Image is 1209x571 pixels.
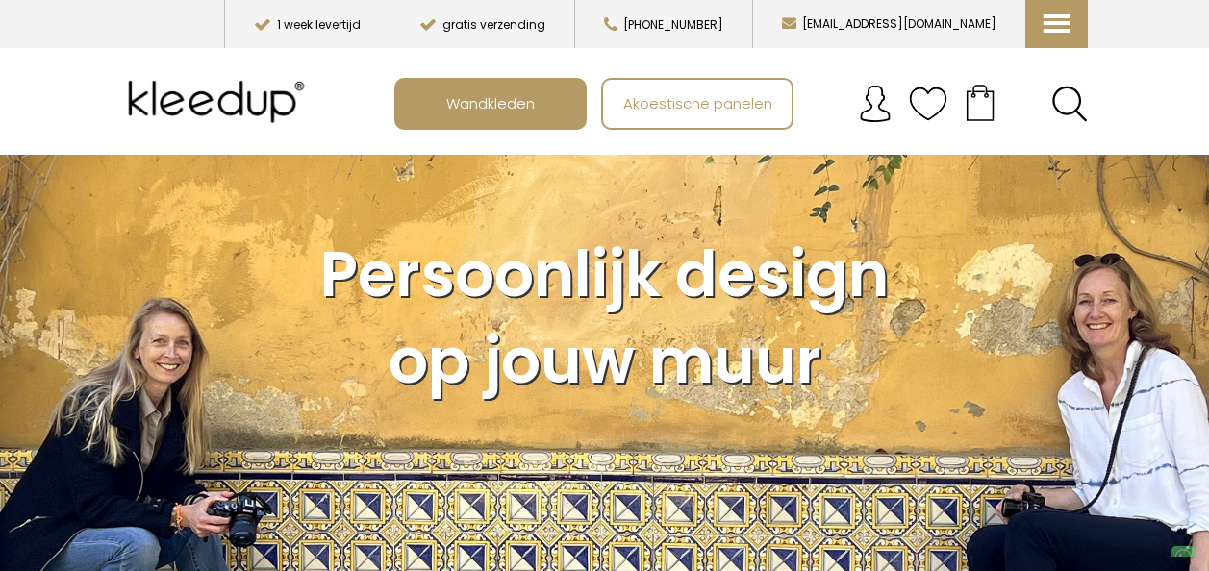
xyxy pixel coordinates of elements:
[320,231,889,318] span: Persoonlijk design
[909,85,947,123] img: verlanglijstje.svg
[394,78,1102,130] nav: Main menu
[856,85,894,123] img: account.svg
[396,80,585,128] a: Wandkleden
[436,85,545,121] span: Wandkleden
[389,317,821,405] span: op jouw muur
[603,80,792,128] a: Akoestische panelen
[1051,86,1088,122] a: Search
[121,63,319,140] img: Kleedup
[947,78,1013,126] a: Your cart
[613,85,783,121] span: Akoestische panelen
